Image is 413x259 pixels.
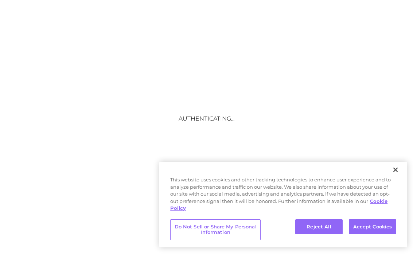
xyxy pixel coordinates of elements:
[170,219,261,240] button: Do Not Sell or Share My Personal Information, Opens the preference center dialog
[159,162,407,247] div: Privacy
[295,219,343,235] button: Reject All
[159,176,407,216] div: This website uses cookies and other tracking technologies to enhance user experience and to analy...
[349,219,396,235] button: Accept Cookies
[159,162,407,247] div: Cookie banner
[387,162,404,178] button: Close
[134,115,280,122] h3: Authenticating...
